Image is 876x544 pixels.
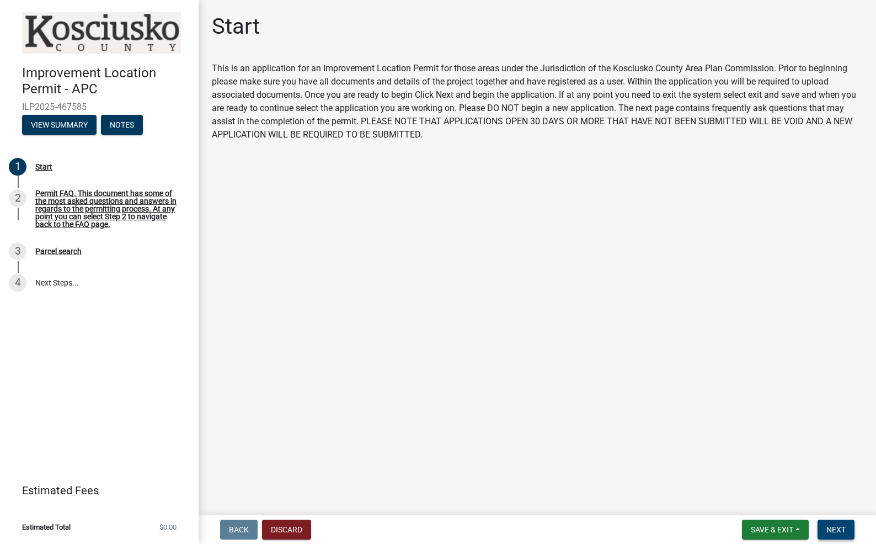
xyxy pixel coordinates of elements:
[22,12,181,54] img: Kosciusko County, Indiana
[22,102,177,112] span: ILP2025-467585
[9,242,26,260] div: 3
[9,189,26,207] div: 2
[9,158,26,176] div: 1
[9,479,181,501] a: Estimated Fees
[22,524,71,531] span: Estimated Total
[751,525,793,534] span: Save & Exit
[220,520,258,540] button: Back
[159,524,177,531] span: $0.00
[826,525,846,534] span: Next
[212,62,863,141] div: This is an application for an Improvement Location Permit for those areas under the Jurisdiction ...
[35,163,52,171] div: Start
[35,247,82,255] div: Parcel search
[262,520,311,540] button: Discard
[229,525,249,534] span: Back
[101,121,143,130] wm-modal-confirm: Notes
[35,189,181,228] div: Permit FAQ. This document has some of the most asked questions and answers in regards to the perm...
[742,520,809,540] button: Save & Exit
[101,115,143,135] button: Notes
[818,520,854,540] button: Next
[22,121,97,130] wm-modal-confirm: Summary
[22,115,97,135] button: View Summary
[212,13,260,40] h1: Start
[22,65,190,97] h4: Improvement Location Permit - APC
[9,274,26,292] div: 4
